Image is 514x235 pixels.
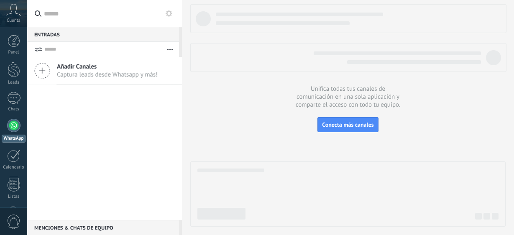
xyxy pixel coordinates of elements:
[27,220,179,235] div: Menciones & Chats de equipo
[2,135,26,143] div: WhatsApp
[2,165,26,170] div: Calendario
[2,107,26,112] div: Chats
[2,50,26,55] div: Panel
[317,117,378,132] button: Conecta más canales
[7,18,20,23] span: Cuenta
[27,27,179,42] div: Entradas
[57,63,158,71] span: Añadir Canales
[2,80,26,85] div: Leads
[2,194,26,199] div: Listas
[322,121,373,128] span: Conecta más canales
[57,71,158,79] span: Captura leads desde Whatsapp y más!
